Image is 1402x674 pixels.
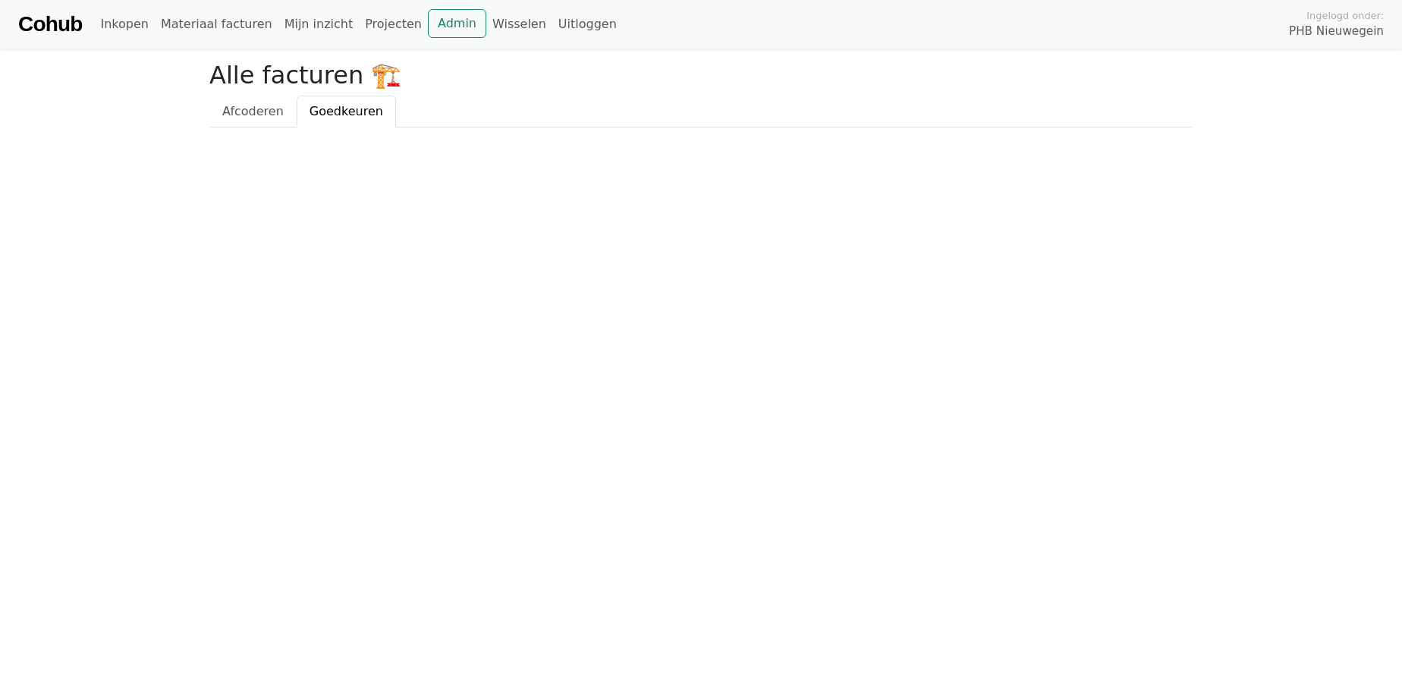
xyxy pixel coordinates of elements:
a: Admin [428,9,486,38]
span: PHB Nieuwegein [1289,23,1384,40]
h2: Alle facturen 🏗️ [209,61,1193,90]
a: Inkopen [94,9,154,39]
span: Afcoderen [222,104,284,118]
a: Uitloggen [552,9,623,39]
a: Afcoderen [209,96,297,128]
span: Ingelogd onder: [1306,8,1384,23]
a: Mijn inzicht [278,9,360,39]
a: Cohub [18,6,82,43]
a: Wisselen [486,9,552,39]
a: Goedkeuren [297,96,396,128]
a: Projecten [359,9,428,39]
span: Goedkeuren [310,104,383,118]
a: Materiaal facturen [155,9,278,39]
